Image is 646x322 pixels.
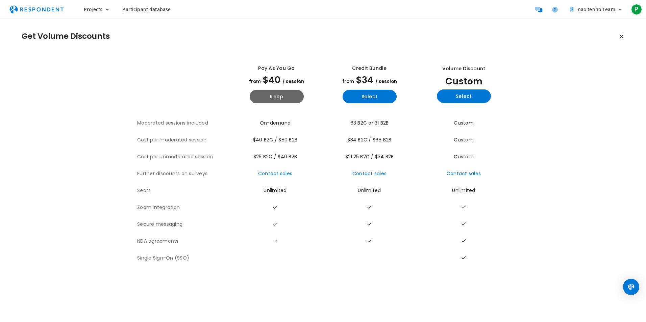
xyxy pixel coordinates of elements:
a: Message participants [532,3,546,16]
span: $34 [356,74,373,86]
th: Cost per moderated session [137,132,230,149]
span: Custom [445,75,482,87]
span: Custom [454,153,474,160]
button: Projects [78,3,114,16]
th: Secure messaging [137,216,230,233]
a: Contact sales [258,170,292,177]
th: Cost per unmoderated session [137,149,230,165]
div: Open Intercom Messenger [623,279,639,295]
th: Seats [137,182,230,199]
img: respondent-logo.png [5,3,68,16]
a: Contact sales [352,170,387,177]
span: Unlimited [358,187,381,194]
a: Contact sales [447,170,481,177]
span: Unlimited [264,187,287,194]
span: $25 B2C / $40 B2B [253,153,297,160]
span: P [631,4,642,15]
span: / session [375,78,397,85]
span: / session [282,78,304,85]
span: from [342,78,354,85]
span: Participant database [122,6,171,12]
a: Help and support [548,3,562,16]
h1: Get Volume Discounts [22,32,110,41]
div: Pay as you go [258,65,295,72]
button: Select yearly basic plan [343,90,397,103]
span: from [249,78,261,85]
a: Participant database [117,3,176,16]
div: Credit Bundle [352,65,387,72]
span: On-demand [260,119,291,126]
th: Zoom integration [137,199,230,216]
button: Select yearly custom_static plan [437,89,491,103]
span: $21.25 B2C / $34 B2B [345,153,394,160]
div: Volume Discount [442,65,486,72]
button: Keep current yearly payg plan [250,90,304,103]
span: Unlimited [452,187,475,194]
span: Custom [454,136,474,143]
th: Single Sign-On (SSO) [137,250,230,267]
button: nao tenho Team [565,3,627,16]
th: NDA agreements [137,233,230,250]
span: $40 B2C / $80 B2B [253,136,297,143]
th: Further discounts on surveys [137,165,230,182]
span: 63 B2C or 31 B2B [350,119,389,126]
th: Moderated sessions included [137,115,230,132]
button: P [630,3,643,16]
span: Custom [454,119,474,126]
button: Keep current plan [615,30,628,43]
span: $40 [263,74,280,86]
span: nao tenho Team [578,6,615,12]
span: $34 B2C / $68 B2B [347,136,391,143]
span: Projects [84,6,102,12]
